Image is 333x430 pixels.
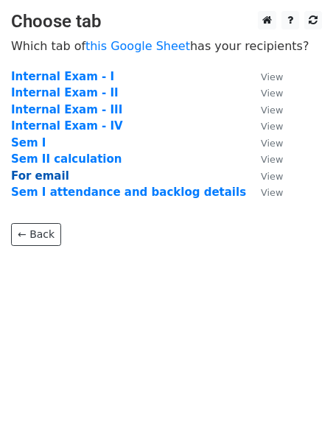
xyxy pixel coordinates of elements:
[246,119,283,133] a: View
[261,121,283,132] small: View
[11,136,46,149] a: Sem I
[261,171,283,182] small: View
[261,154,283,165] small: View
[11,119,123,133] a: Internal Exam - IV
[246,152,283,166] a: View
[246,70,283,83] a: View
[11,186,246,199] a: Sem I attendance and backlog details
[11,70,114,83] a: Internal Exam - I
[11,86,119,99] a: Internal Exam - II
[261,105,283,116] small: View
[246,103,283,116] a: View
[246,186,283,199] a: View
[11,169,69,183] a: For email
[261,71,283,82] small: View
[11,38,322,54] p: Which tab of has your recipients?
[11,152,122,166] a: Sem II calculation
[11,223,61,246] a: ← Back
[261,187,283,198] small: View
[246,169,283,183] a: View
[11,11,322,32] h3: Choose tab
[246,86,283,99] a: View
[261,138,283,149] small: View
[259,359,333,430] iframe: Chat Widget
[85,39,190,53] a: this Google Sheet
[261,88,283,99] small: View
[11,103,122,116] a: Internal Exam - III
[246,136,283,149] a: View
